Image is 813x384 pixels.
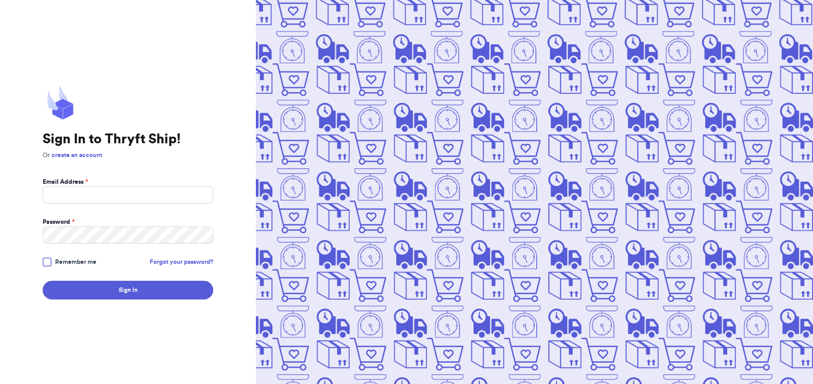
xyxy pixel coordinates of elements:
a: Forgot your password? [150,258,213,267]
a: create an account [52,152,102,158]
button: Sign In [43,281,213,299]
span: Remember me [55,258,96,267]
p: Or [43,151,213,160]
label: Password [43,218,75,226]
h1: Sign In to Thryft Ship! [43,131,213,147]
label: Email Address [43,178,88,186]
